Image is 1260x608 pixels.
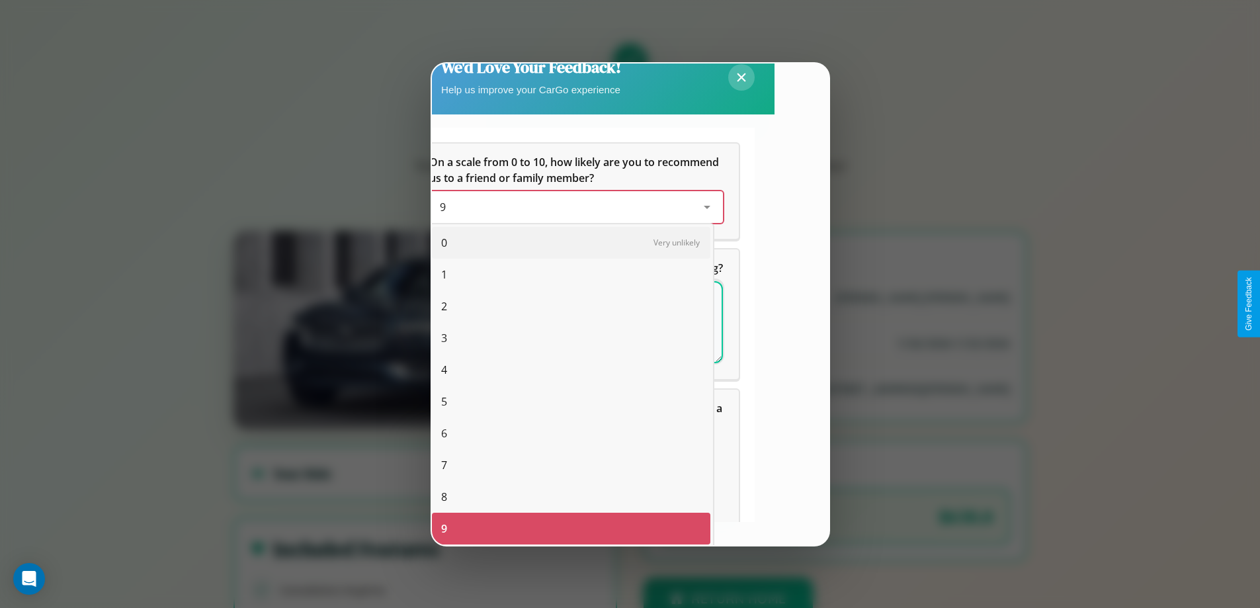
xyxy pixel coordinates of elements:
div: 5 [432,386,710,417]
div: 9 [432,513,710,544]
span: 5 [441,394,447,410]
div: 10 [432,544,710,576]
div: On a scale from 0 to 10, how likely are you to recommend us to a friend or family member? [429,191,723,223]
span: 1 [441,267,447,282]
span: What can we do to make your experience more satisfying? [429,261,723,275]
div: 3 [432,322,710,354]
div: 7 [432,449,710,481]
span: 7 [441,457,447,473]
span: 0 [441,235,447,251]
span: 4 [441,362,447,378]
span: 8 [441,489,447,505]
h5: On a scale from 0 to 10, how likely are you to recommend us to a friend or family member? [429,154,723,186]
span: 9 [440,200,446,214]
span: Which of the following features do you value the most in a vehicle? [429,401,725,431]
div: 2 [432,290,710,322]
div: Open Intercom Messenger [13,563,45,595]
div: 6 [432,417,710,449]
div: 8 [432,481,710,513]
span: 9 [441,521,447,537]
span: 6 [441,425,447,441]
p: Help us improve your CarGo experience [441,81,621,99]
span: On a scale from 0 to 10, how likely are you to recommend us to a friend or family member? [429,155,722,185]
div: 4 [432,354,710,386]
div: Give Feedback [1244,277,1253,331]
span: 2 [441,298,447,314]
span: Very unlikely [653,237,700,248]
div: On a scale from 0 to 10, how likely are you to recommend us to a friend or family member? [413,144,739,239]
span: 3 [441,330,447,346]
h2: We'd Love Your Feedback! [441,56,621,78]
div: 0 [432,227,710,259]
div: 1 [432,259,710,290]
